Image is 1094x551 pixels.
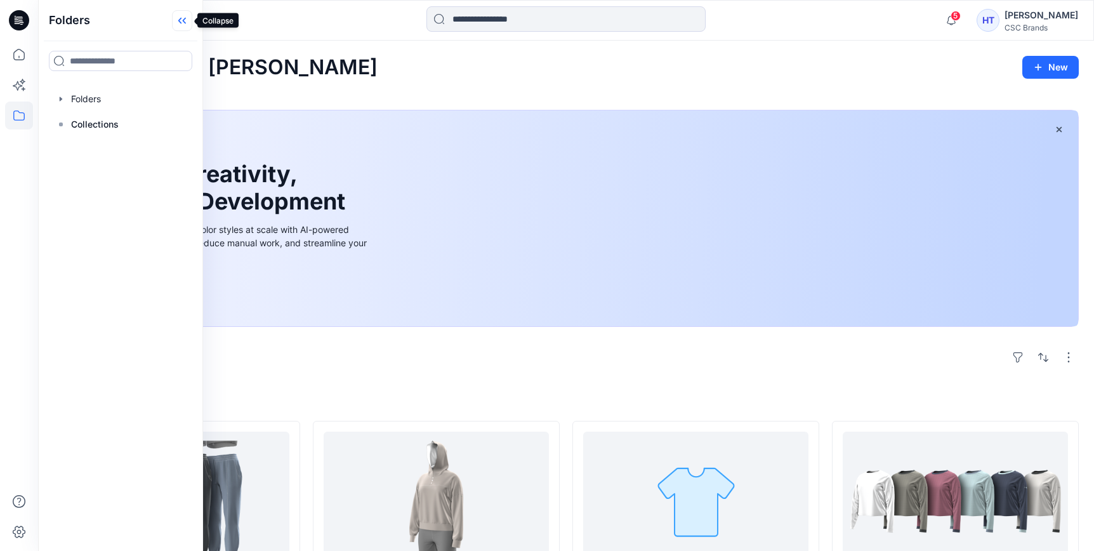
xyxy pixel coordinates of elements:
button: New [1022,56,1079,79]
span: 5 [951,11,961,21]
div: HT [977,9,999,32]
div: Explore ideas faster and recolor styles at scale with AI-powered tools that boost creativity, red... [84,223,370,263]
div: CSC Brands [1005,23,1078,32]
a: Discover more [84,278,370,303]
p: Collections [71,117,119,132]
h2: Welcome back, [PERSON_NAME] [53,56,378,79]
div: [PERSON_NAME] [1005,8,1078,23]
h1: Unleash Creativity, Speed Up Development [84,161,351,215]
h4: Styles [53,393,1079,408]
